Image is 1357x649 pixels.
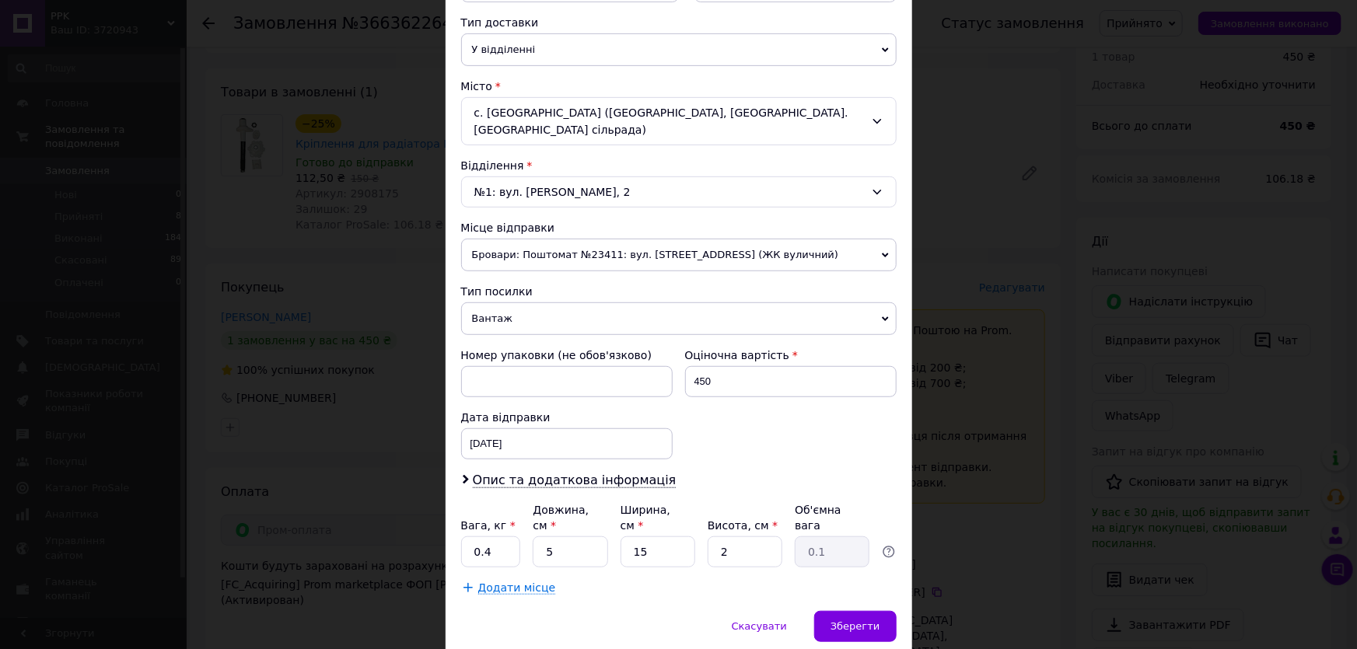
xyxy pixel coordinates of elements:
label: Вага, кг [461,519,516,532]
span: Вантаж [461,302,897,335]
label: Висота, см [708,519,778,532]
div: Відділення [461,158,897,173]
div: №1: вул. [PERSON_NAME], 2 [461,176,897,208]
span: Тип доставки [461,16,539,29]
div: Дата відправки [461,410,673,425]
label: Ширина, см [621,504,670,532]
span: Бровари: Поштомат №23411: вул. [STREET_ADDRESS] (ЖК вуличний) [461,239,897,271]
label: Довжина, см [533,504,589,532]
div: Номер упаковки (не обов'язково) [461,347,673,363]
span: Додати місце [478,581,556,595]
span: Тип посилки [461,285,533,298]
div: Об'ємна вага [795,502,869,533]
div: Оціночна вартість [685,347,897,363]
span: Зберегти [831,620,880,632]
span: Скасувати [732,620,787,632]
span: У відділенні [461,33,897,66]
span: Місце відправки [461,222,555,234]
span: Опис та додаткова інформація [473,473,677,488]
div: с. [GEOGRAPHIC_DATA] ([GEOGRAPHIC_DATA], [GEOGRAPHIC_DATA]. [GEOGRAPHIC_DATA] сільрада) [461,97,897,145]
div: Місто [461,79,897,94]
